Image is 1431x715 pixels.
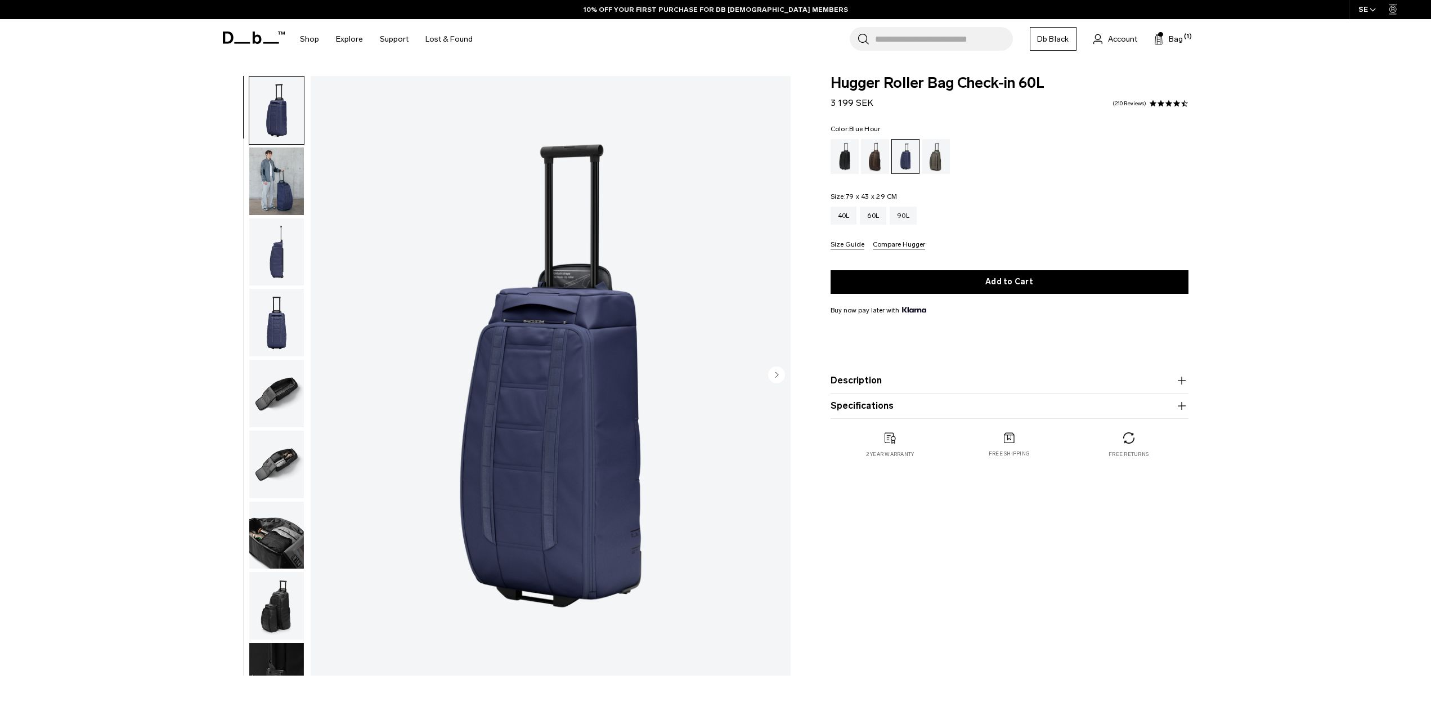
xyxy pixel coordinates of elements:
[902,307,926,312] img: {"height" => 20, "alt" => "Klarna"}
[989,450,1030,458] p: Free shipping
[1109,450,1149,458] p: Free returns
[861,139,889,174] a: Espresso
[249,502,304,569] img: Hugger Roller Bag Check-in 60L Blue Hour
[1169,33,1183,45] span: Bag
[584,5,848,15] a: 10% OFF YOUR FIRST PURCHASE FOR DB [DEMOGRAPHIC_DATA] MEMBERS
[1093,32,1137,46] a: Account
[860,207,886,225] a: 60L
[249,289,304,356] img: Hugger Roller Bag Check-in 60L Blue Hour
[311,76,791,676] img: Hugger Roller Bag Check-in 60L Blue Hour
[1112,101,1146,106] a: 210 reviews
[249,148,304,215] img: Hugger Roller Bag Check-in 60L Blue Hour
[300,19,319,59] a: Shop
[249,77,304,144] img: Hugger Roller Bag Check-in 60L Blue Hour
[425,19,473,59] a: Lost & Found
[249,76,304,145] button: Hugger Roller Bag Check-in 60L Blue Hour
[249,288,304,357] button: Hugger Roller Bag Check-in 60L Blue Hour
[249,431,304,498] img: Hugger Roller Bag Check-in 60L Blue Hour
[831,305,926,315] span: Buy now pay later with
[1030,27,1076,51] a: Db Black
[922,139,950,174] a: Forest Green
[849,125,880,133] span: Blue Hour
[831,193,898,200] legend: Size:
[380,19,409,59] a: Support
[831,139,859,174] a: Black Out
[831,374,1188,387] button: Description
[249,642,304,711] button: Hugger Roller Bag Check-in 60L Blue Hour
[1108,33,1137,45] span: Account
[890,207,917,225] a: 90L
[891,139,919,174] a: Blue Hour
[831,97,873,108] span: 3 199 SEK
[831,241,864,249] button: Size Guide
[873,241,925,249] button: Compare Hugger
[249,218,304,286] img: Hugger Roller Bag Check-in 60L Blue Hour
[311,76,791,676] li: 1 / 10
[249,643,304,710] img: Hugger Roller Bag Check-in 60L Blue Hour
[291,19,481,59] nav: Main Navigation
[831,270,1188,294] button: Add to Cart
[866,450,914,458] p: 2 year warranty
[831,399,1188,413] button: Specifications
[1184,32,1192,42] span: (1)
[846,193,898,200] span: 79 x 43 x 29 CM
[336,19,363,59] a: Explore
[831,207,857,225] a: 40L
[768,366,785,385] button: Next slide
[249,359,304,428] button: Hugger Roller Bag Check-in 60L Blue Hour
[249,571,304,640] button: Hugger Roller Bag Check-in 60L Blue Hour
[831,76,1188,91] span: Hugger Roller Bag Check-in 60L
[249,360,304,427] img: Hugger Roller Bag Check-in 60L Blue Hour
[249,572,304,640] img: Hugger Roller Bag Check-in 60L Blue Hour
[1154,32,1183,46] button: Bag (1)
[831,126,881,132] legend: Color:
